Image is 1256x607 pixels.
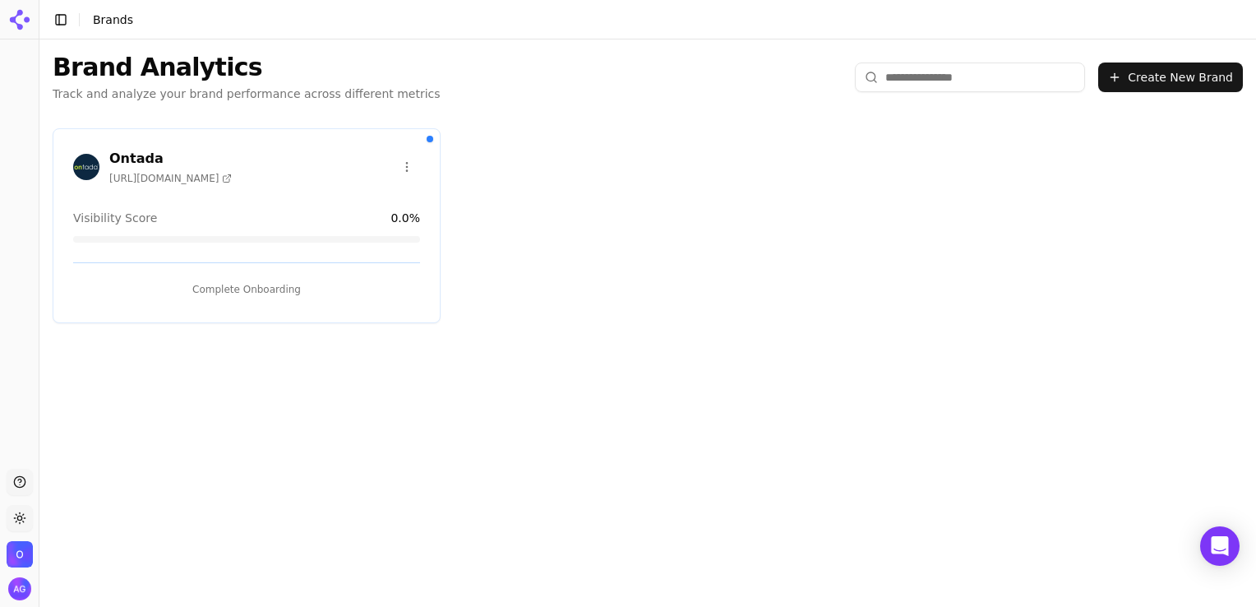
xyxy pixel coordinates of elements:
img: Athira Gopalakrishnan Nair [8,577,31,600]
div: Open Intercom Messenger [1200,526,1240,566]
button: Open user button [8,577,31,600]
img: Ontada [7,541,33,568]
button: Open organization switcher [7,541,33,568]
p: Track and analyze your brand performance across different metrics [53,86,441,102]
span: 0.0 % [390,210,420,226]
img: Ontada [73,154,99,180]
h3: Ontada [109,149,232,169]
button: Complete Onboarding [73,276,420,303]
h1: Brand Analytics [53,53,441,82]
nav: breadcrumb [93,12,133,28]
span: Brands [93,13,133,26]
span: [URL][DOMAIN_NAME] [109,172,232,185]
span: Visibility Score [73,210,157,226]
button: Create New Brand [1098,63,1243,92]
